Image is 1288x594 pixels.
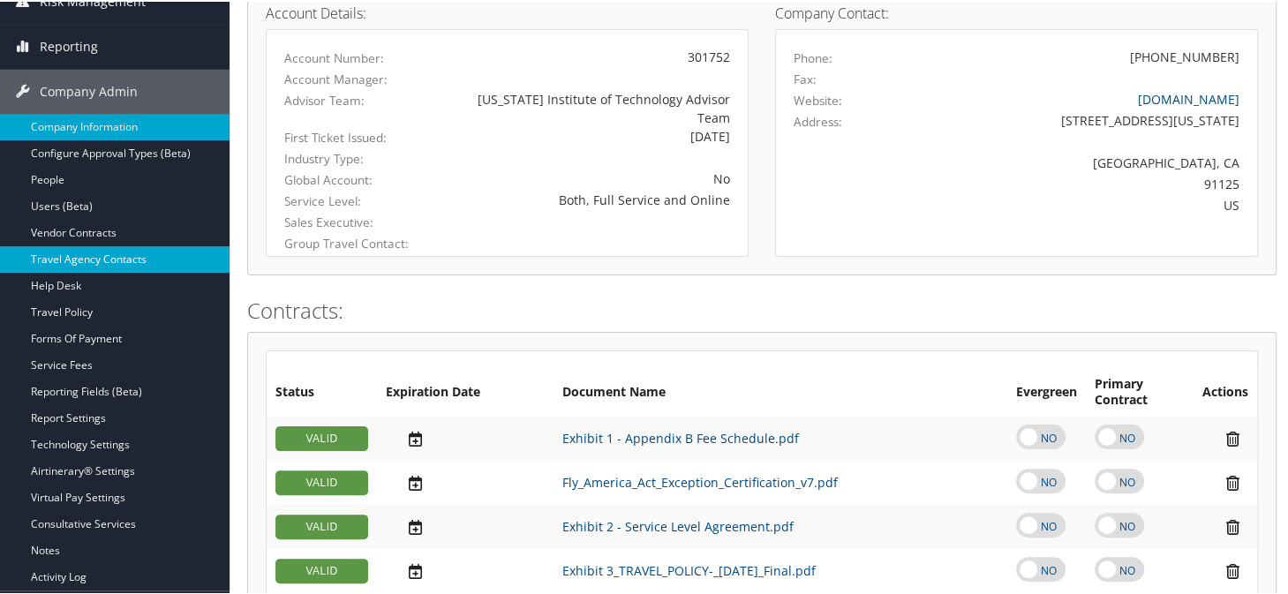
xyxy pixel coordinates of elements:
div: VALID [275,469,368,493]
th: Evergreen [1007,367,1086,415]
div: Add/Edit Date [386,560,545,579]
label: Account Number: [284,48,415,65]
label: Account Manager: [284,69,415,86]
div: VALID [275,557,368,582]
a: [DOMAIN_NAME] [1138,89,1239,106]
label: Global Account: [284,169,415,187]
span: Reporting [40,23,98,67]
div: 91125 [912,173,1239,192]
h4: Company Contact: [775,4,1258,19]
div: [US_STATE] Institute of Technology Advisor Team [441,88,730,125]
label: Group Travel Contact: [284,233,415,251]
i: Remove Contract [1217,472,1248,491]
label: Sales Executive: [284,212,415,229]
div: US [912,194,1239,213]
div: [DATE] [441,125,730,144]
i: Remove Contract [1217,560,1248,579]
div: 301752 [441,46,730,64]
label: First Ticket Issued: [284,127,415,145]
label: Phone: [794,48,832,65]
div: No [441,168,730,186]
div: VALID [275,425,368,449]
th: Status [267,367,377,415]
th: Document Name [554,367,1007,415]
h4: Account Details: [266,4,749,19]
th: Actions [1194,367,1257,415]
a: Exhibit 3_TRAVEL_POLICY-_[DATE]_Final.pdf [562,560,816,577]
label: Address: [794,111,842,129]
div: Add/Edit Date [386,428,545,447]
label: Service Level: [284,191,415,208]
div: [PHONE_NUMBER] [1130,46,1239,64]
i: Remove Contract [1217,516,1248,535]
th: Expiration Date [377,367,554,415]
label: Fax: [794,69,817,86]
label: Industry Type: [284,148,415,166]
div: VALID [275,513,368,538]
span: Company Admin [40,68,138,112]
div: Both, Full Service and Online [441,189,730,207]
th: Primary Contract [1086,367,1194,415]
a: Exhibit 2 - Service Level Agreement.pdf [562,516,794,533]
label: Advisor Team: [284,90,415,108]
a: Fly_America_Act_Exception_Certification_v7.pdf [562,472,838,489]
a: Exhibit 1 - Appendix B Fee Schedule.pdf [562,428,799,445]
div: Add/Edit Date [386,472,545,491]
div: [GEOGRAPHIC_DATA], CA [912,152,1239,170]
label: Website: [794,90,842,108]
div: Add/Edit Date [386,516,545,535]
i: Remove Contract [1217,428,1248,447]
div: [STREET_ADDRESS][US_STATE] [912,109,1239,128]
h2: Contracts: [247,294,1277,324]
